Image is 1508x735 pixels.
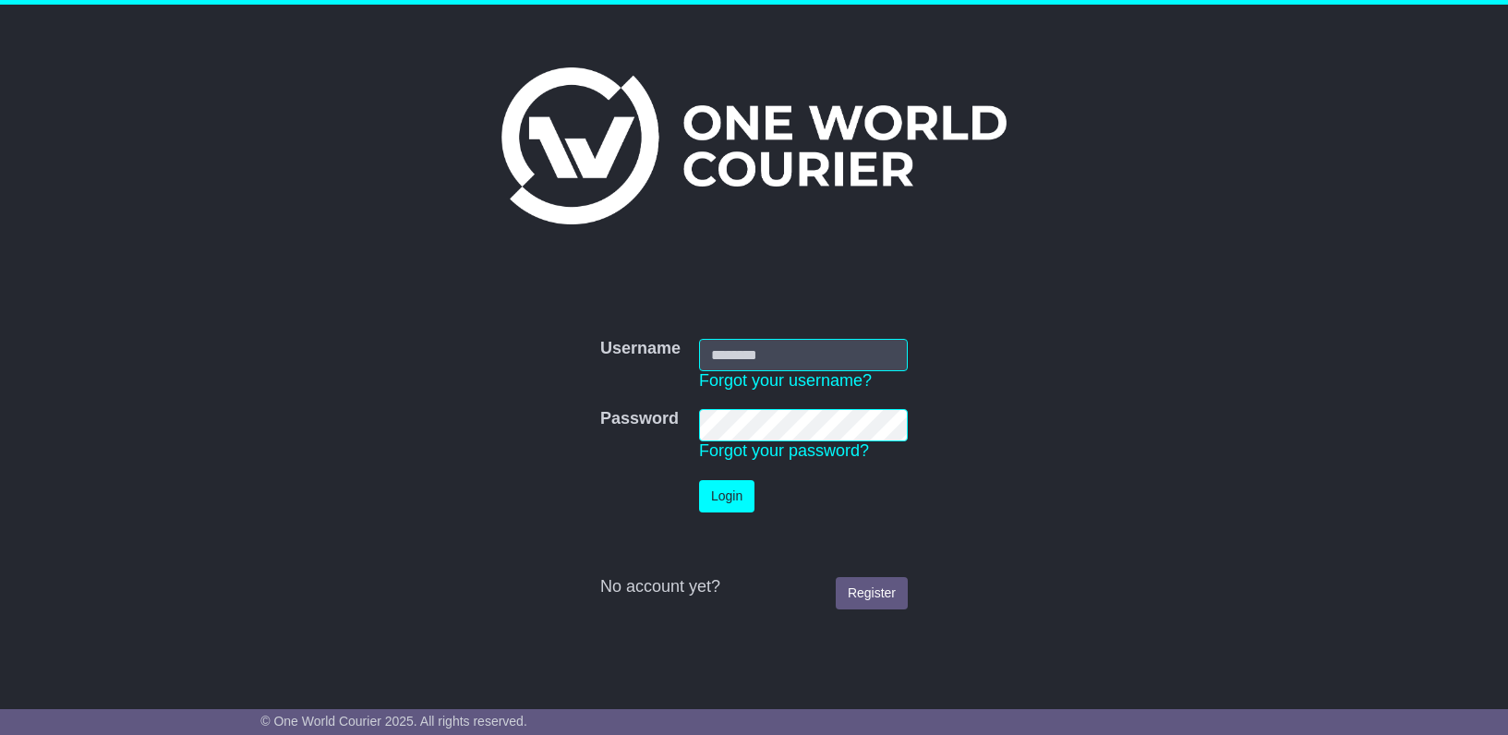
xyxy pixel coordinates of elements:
label: Password [600,409,679,429]
a: Forgot your username? [699,371,872,390]
span: © One World Courier 2025. All rights reserved. [260,714,527,729]
a: Register [836,577,908,609]
div: No account yet? [600,577,908,597]
img: One World [501,67,1006,224]
button: Login [699,480,754,512]
label: Username [600,339,681,359]
a: Forgot your password? [699,441,869,460]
